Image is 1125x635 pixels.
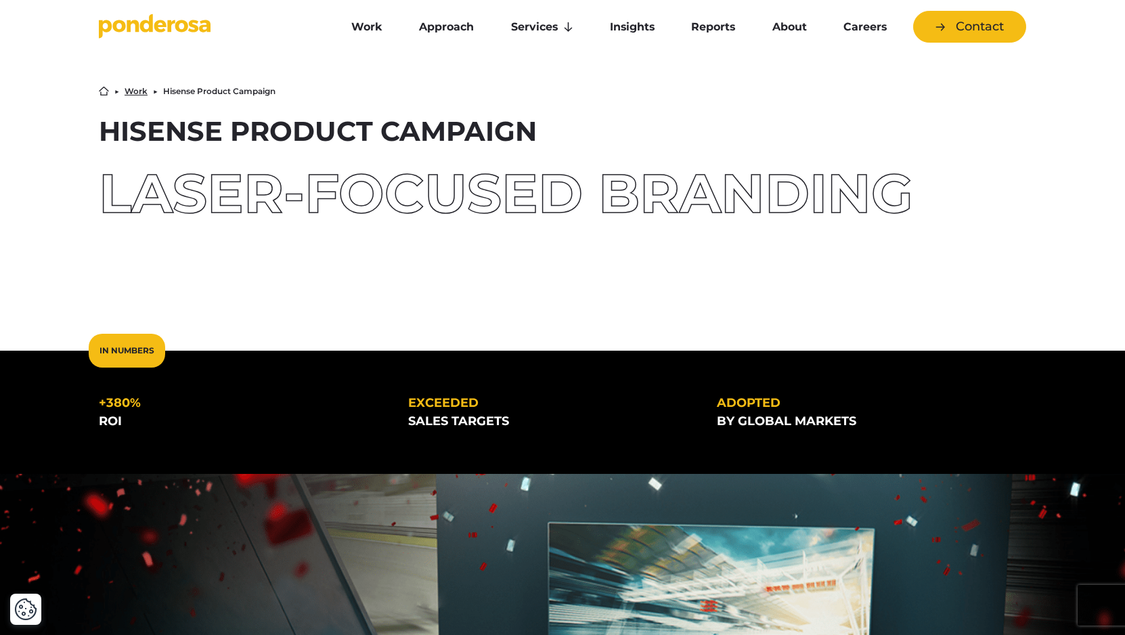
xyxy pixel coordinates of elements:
[99,14,315,41] a: Go to homepage
[913,11,1026,43] a: Contact
[14,598,37,621] button: Cookie Settings
[99,86,109,96] a: Home
[676,13,751,41] a: Reports
[408,412,696,431] div: sales targets
[99,394,387,412] div: +380%
[153,87,158,95] li: ▶︎
[89,334,165,368] div: In Numbers
[114,87,119,95] li: ▶︎
[125,87,148,95] a: Work
[594,13,670,41] a: Insights
[403,13,489,41] a: Approach
[756,13,822,41] a: About
[717,412,1005,431] div: by global markets
[717,394,1005,412] div: Adopted
[336,13,398,41] a: Work
[828,13,902,41] a: Careers
[495,13,589,41] a: Services
[99,118,1026,145] h1: Hisense Product Campaign
[99,167,1026,221] div: Laser-focused branding
[408,394,696,412] div: Exceeded
[163,87,275,95] li: Hisense Product Campaign
[14,598,37,621] img: Revisit consent button
[99,412,387,431] div: ROI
